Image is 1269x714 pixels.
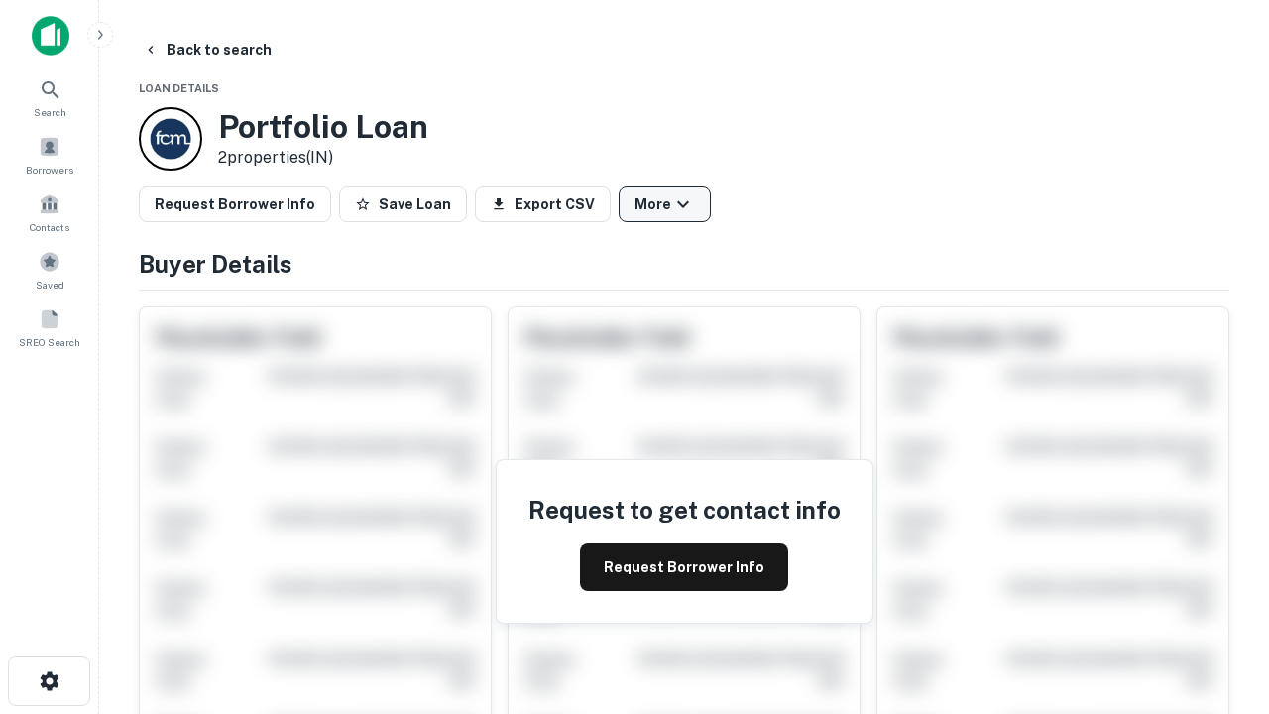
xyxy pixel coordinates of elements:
[475,186,611,222] button: Export CSV
[218,146,428,170] p: 2 properties (IN)
[580,543,788,591] button: Request Borrower Info
[528,492,841,528] h4: Request to get contact info
[218,108,428,146] h3: Portfolio Loan
[619,186,711,222] button: More
[6,128,93,181] a: Borrowers
[135,32,280,67] button: Back to search
[139,82,219,94] span: Loan Details
[6,243,93,297] a: Saved
[36,277,64,293] span: Saved
[19,334,80,350] span: SREO Search
[30,219,69,235] span: Contacts
[1170,492,1269,587] iframe: Chat Widget
[6,300,93,354] a: SREO Search
[139,246,1229,282] h4: Buyer Details
[6,70,93,124] a: Search
[26,162,73,178] span: Borrowers
[34,104,66,120] span: Search
[32,16,69,56] img: capitalize-icon.png
[139,186,331,222] button: Request Borrower Info
[6,185,93,239] a: Contacts
[339,186,467,222] button: Save Loan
